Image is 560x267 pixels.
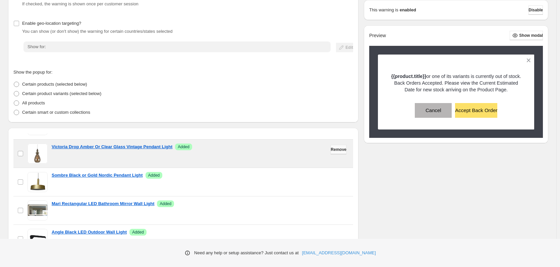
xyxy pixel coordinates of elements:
span: Added [148,173,160,178]
a: [EMAIL_ADDRESS][DOMAIN_NAME] [302,250,376,256]
span: Enable geo-location targeting? [22,21,81,26]
span: Certain products (selected below) [22,82,87,87]
span: Show for: [27,44,46,49]
strong: {{product.title}} [391,74,426,79]
p: or one of its variants is currently out of stock. Back Orders Accepted. Please view the Current E... [390,73,523,93]
span: Added [132,230,144,235]
button: Show modal [510,31,543,40]
span: If checked, the warning is shown once per customer session [22,1,138,6]
a: Victoria Drop Amber Or Clear Glass Vintage Pendant Light [52,144,172,150]
span: Disable [528,7,543,13]
img: Angle Black LED Outdoor Wall Light [27,229,48,249]
button: Remove [331,145,346,154]
a: Sombre Black or Gold Nordic Pendant Light [52,172,143,179]
span: Show the popup for: [13,70,52,75]
span: Added [160,201,171,206]
h2: Preview [369,33,386,38]
span: Added [178,144,189,150]
button: Cancel [415,103,452,118]
img: Victoria Drop Amber Or Clear Glass Vintage Pendant Light [27,144,48,164]
button: Accept Back Order [455,103,497,118]
p: All products [22,100,45,106]
span: Certain product variants (selected below) [22,91,101,96]
span: Show modal [519,33,543,38]
a: Angle Black LED Outdoor Wall Light [52,229,127,236]
button: Disable [528,5,543,15]
p: This warning is [369,7,398,13]
span: You can show (or don't show) the warning for certain countries/states selected [22,29,173,34]
img: Sombre Black or Gold Nordic Pendant Light [27,172,48,192]
p: Certain smart or custom collections [22,109,90,116]
img: Mari Rectangular LED Bathroom Mirror Wall Light [27,200,48,220]
span: Remove [331,147,346,152]
strong: enabled [400,7,416,13]
a: Mari Rectangular LED Bathroom Mirror Wall Light [52,200,154,207]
